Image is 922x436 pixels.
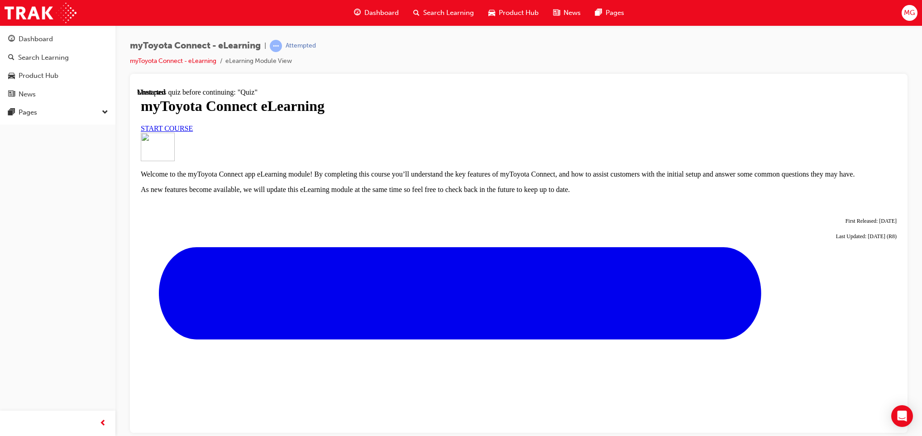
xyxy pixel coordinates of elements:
[8,35,15,43] span: guage-icon
[8,72,15,80] span: car-icon
[546,4,588,22] a: news-iconNews
[102,107,108,119] span: down-icon
[8,54,14,62] span: search-icon
[347,4,406,22] a: guage-iconDashboard
[4,67,112,84] a: Product Hub
[19,107,37,118] div: Pages
[4,29,112,104] button: DashboardSearch LearningProduct HubNews
[553,7,560,19] span: news-icon
[354,7,361,19] span: guage-icon
[4,31,112,48] a: Dashboard
[606,8,624,18] span: Pages
[4,86,112,103] a: News
[286,42,316,50] div: Attempted
[264,41,266,51] span: |
[699,145,760,151] span: Last Updated: [DATE] (R8)
[130,57,216,65] a: myToyota Connect - eLearning
[18,53,69,63] div: Search Learning
[364,8,399,18] span: Dashboard
[708,129,760,136] span: First Released: [DATE]
[588,4,631,22] a: pages-iconPages
[564,8,581,18] span: News
[100,418,106,429] span: prev-icon
[4,104,112,121] button: Pages
[595,7,602,19] span: pages-icon
[19,71,58,81] div: Product Hub
[270,40,282,52] span: learningRecordVerb_ATTEMPT-icon
[481,4,546,22] a: car-iconProduct Hub
[423,8,474,18] span: Search Learning
[499,8,539,18] span: Product Hub
[225,56,292,67] li: eLearning Module View
[130,41,261,51] span: myToyota Connect - eLearning
[19,34,53,44] div: Dashboard
[891,405,913,427] div: Open Intercom Messenger
[4,36,56,44] a: START COURSE
[4,97,760,105] p: As new features become available, we will update this eLearning module at the same time so feel f...
[4,10,760,26] h1: myToyota Connect eLearning
[413,7,420,19] span: search-icon
[406,4,481,22] a: search-iconSearch Learning
[8,109,15,117] span: pages-icon
[4,82,760,90] p: Welcome to the myToyota Connect app eLearning module! By completing this course you’ll understand...
[488,7,495,19] span: car-icon
[5,3,76,23] img: Trak
[4,49,112,66] a: Search Learning
[8,91,15,99] span: news-icon
[904,8,915,18] span: MG
[19,89,36,100] div: News
[902,5,917,21] button: MG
